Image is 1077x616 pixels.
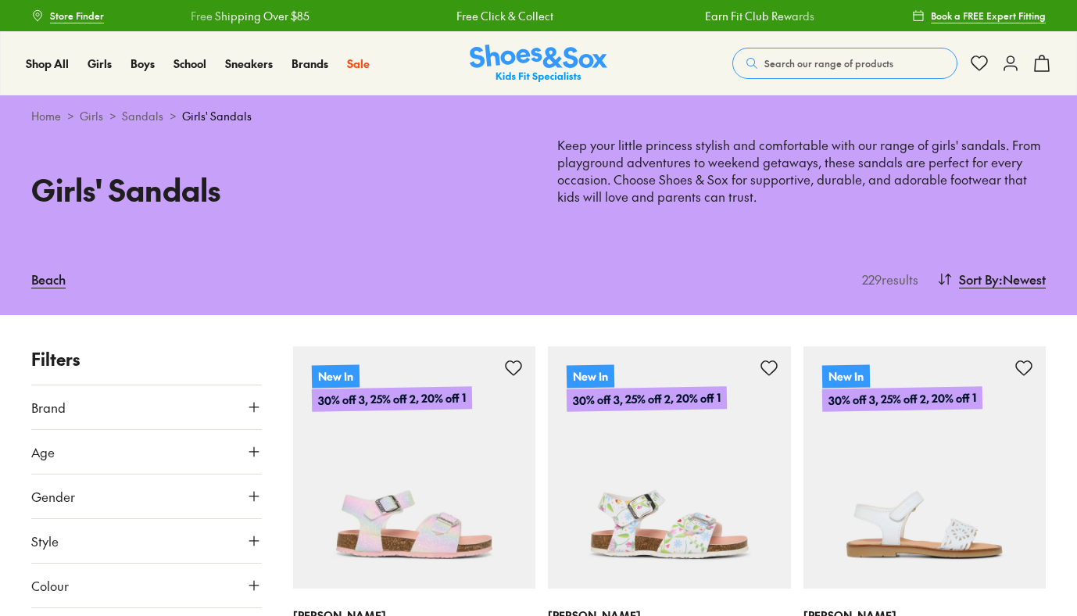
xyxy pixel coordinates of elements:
[999,270,1046,288] span: : Newest
[470,45,607,83] a: Shoes & Sox
[821,364,869,388] p: New In
[347,56,370,71] span: Sale
[31,262,66,296] a: Beach
[174,56,206,72] a: School
[88,56,112,72] a: Girls
[31,108,1046,124] div: > > >
[912,2,1046,30] a: Book a FREE Expert Fitting
[293,346,536,589] a: New In30% off 3, 25% off 2, 20% off 1
[311,386,471,412] p: 30% off 3, 25% off 2, 20% off 1
[959,270,999,288] span: Sort By
[31,475,262,518] button: Gender
[292,56,328,72] a: Brands
[26,56,69,71] span: Shop All
[26,56,69,72] a: Shop All
[311,364,359,388] p: New In
[682,8,792,24] a: Earn Fit Club Rewards
[31,442,55,461] span: Age
[856,270,918,288] p: 229 results
[567,386,727,412] p: 30% off 3, 25% off 2, 20% off 1
[31,2,104,30] a: Store Finder
[347,56,370,72] a: Sale
[31,564,262,607] button: Colour
[292,56,328,71] span: Brands
[31,167,520,212] h1: Girls' Sandals
[50,9,104,23] span: Store Finder
[31,576,69,595] span: Colour
[131,56,155,72] a: Boys
[31,385,262,429] button: Brand
[131,56,155,71] span: Boys
[937,262,1046,296] button: Sort By:Newest
[122,108,163,124] a: Sandals
[434,8,531,24] a: Free Click & Collect
[764,56,893,70] span: Search our range of products
[168,8,287,24] a: Free Shipping Over $85
[31,532,59,550] span: Style
[732,48,957,79] button: Search our range of products
[182,108,252,124] span: Girls' Sandals
[31,108,61,124] a: Home
[80,108,103,124] a: Girls
[88,56,112,71] span: Girls
[821,386,982,412] p: 30% off 3, 25% off 2, 20% off 1
[31,487,75,506] span: Gender
[557,137,1046,206] p: Keep your little princess stylish and comfortable with our range of girls' sandals. From playgrou...
[931,9,1046,23] span: Book a FREE Expert Fitting
[31,346,262,372] p: Filters
[225,56,273,71] span: Sneakers
[470,45,607,83] img: SNS_Logo_Responsive.svg
[174,56,206,71] span: School
[548,346,791,589] a: New In30% off 3, 25% off 2, 20% off 1
[31,398,66,417] span: Brand
[31,519,262,563] button: Style
[567,364,614,388] p: New In
[803,346,1047,589] a: New In30% off 3, 25% off 2, 20% off 1
[225,56,273,72] a: Sneakers
[31,430,262,474] button: Age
